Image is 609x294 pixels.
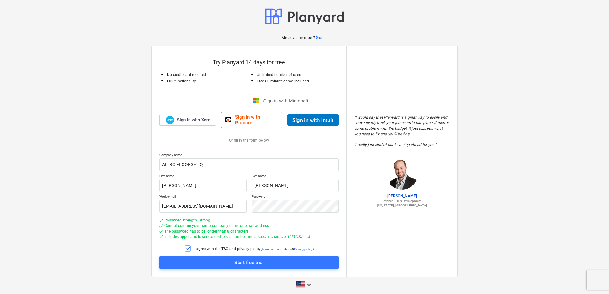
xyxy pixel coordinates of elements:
a: Sign in [316,35,328,40]
img: Xero logo [166,116,174,124]
input: Last name [252,179,339,192]
a: Terms and conditions [262,247,292,251]
p: ( & ) [261,247,314,251]
p: Free 60-minute demo included [257,79,339,84]
input: Company name [159,158,339,171]
p: [PERSON_NAME] [354,193,450,199]
button: Start free trial [159,256,339,269]
p: First name [159,174,247,179]
p: Work e-mail [159,194,247,200]
div: Or fill in the form below [159,138,339,143]
input: Work e-mail [159,200,247,213]
p: I agree with the T&C and privacy policy [194,246,261,252]
div: Cannot contain your name, company name or email address [164,223,269,228]
i: keyboard_arrow_down [305,281,313,289]
p: Already a member? [282,35,316,40]
div: Includes upper and lower case letters, a number and a special character (!"#€%&/ etc) [164,234,310,240]
div: Start free trial [234,258,264,267]
a: Privacy policy [294,247,313,251]
p: Try Planyard 14 days for free [159,59,339,66]
p: Full functionality [167,79,249,84]
div: The password has to be longer than 8 characters [164,229,248,234]
p: Unlimited number of users [257,72,339,78]
p: Last name [252,174,339,179]
p: Partner - TITN Development [354,199,450,203]
p: " I would say that Planyard is a great way to easily and conveniently track your job costs in one... [354,115,450,148]
p: Password [252,194,339,200]
span: Sign in with Xero [177,117,210,123]
span: Sign in with Microsoft [263,98,308,103]
a: Sign in with Procore [221,112,282,128]
div: Password strength: Strong [164,218,210,223]
p: Company name [159,153,339,158]
span: Sign in with Procore [235,114,278,126]
iframe: Sign in with Google Button [182,94,247,108]
a: Sign in with Xero [159,115,216,126]
p: No credit card required [167,72,249,78]
img: Microsoft logo [253,97,259,104]
img: Jordan Cohen [386,158,418,190]
p: [US_STATE], [GEOGRAPHIC_DATA] [354,203,450,207]
input: First name [159,179,247,192]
